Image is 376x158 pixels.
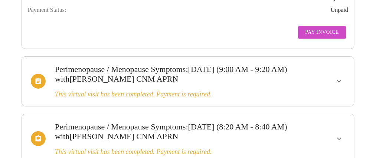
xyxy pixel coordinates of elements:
[296,22,348,43] a: Pay Invoice
[55,132,179,141] span: with [PERSON_NAME] CNM APRN
[28,7,66,13] span: Payment Status:
[55,122,288,141] h3: : [DATE] (8:20 AM - 8:40 AM)
[55,65,186,74] span: Perimenopause / Menopause Symptoms
[55,90,288,98] h3: This virtual visit has been completed. Payment is required.
[55,122,186,131] span: Perimenopause / Menopause Symptoms
[55,65,288,84] h3: : [DATE] (9:00 AM - 9:20 AM)
[298,26,346,39] button: Pay Invoice
[305,28,339,37] span: Pay Invoice
[330,72,348,90] button: show more
[55,74,179,83] span: with [PERSON_NAME] CNM APRN
[330,130,348,148] button: show more
[55,148,288,156] h3: This virtual visit has been completed. Payment is required.
[331,7,348,13] span: Unpaid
